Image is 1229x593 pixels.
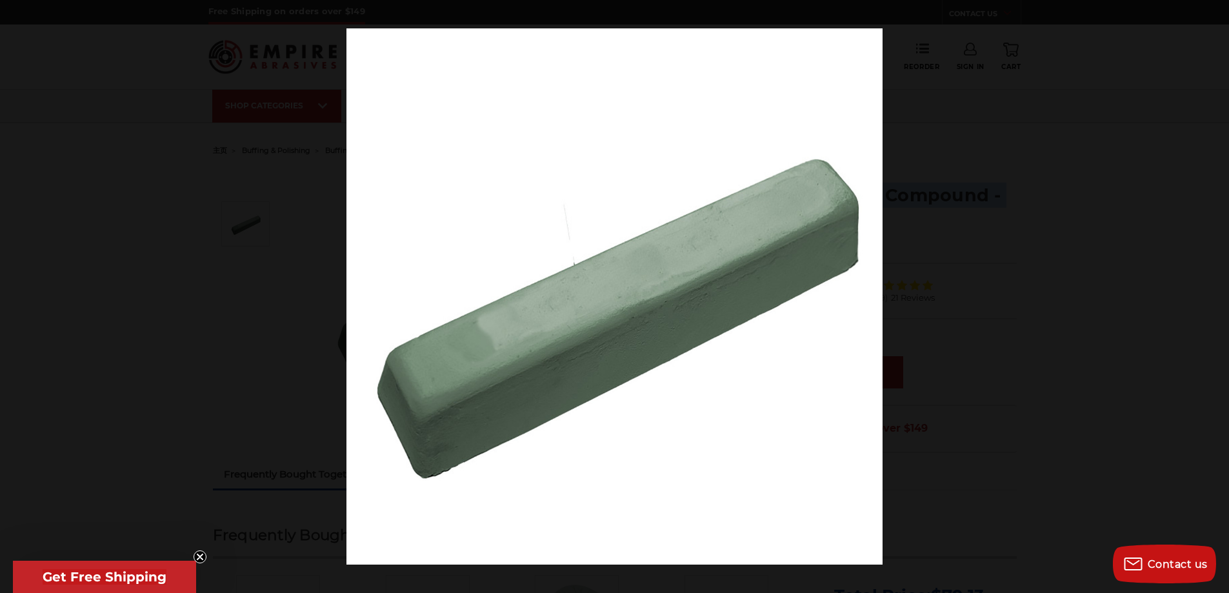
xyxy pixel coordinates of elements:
[43,569,166,585] span: Get Free Shipping
[194,550,206,563] button: Close teaser
[346,28,883,565] img: UNBRANDED-green-compound-1__90120.1570197121.jpg
[13,561,196,593] div: Get Free ShippingClose teaser
[1148,558,1208,570] span: Contact us
[1113,545,1216,583] button: Contact us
